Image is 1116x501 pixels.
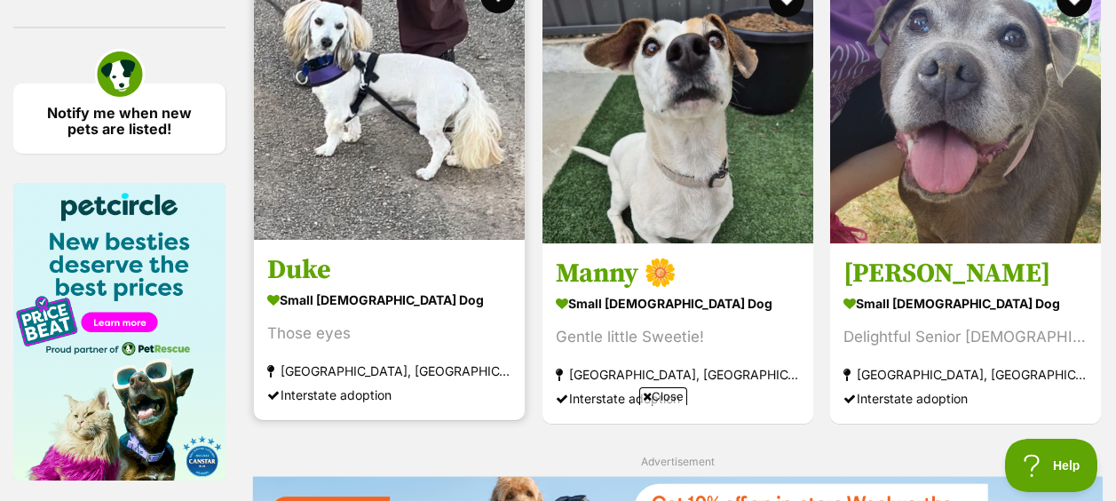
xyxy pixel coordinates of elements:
h3: Duke [267,252,511,286]
a: Notify me when new pets are listed! [13,83,226,154]
iframe: Advertisement [235,412,882,492]
strong: small [DEMOGRAPHIC_DATA] Dog [267,286,511,312]
strong: small [DEMOGRAPHIC_DATA] Dog [556,290,800,315]
a: Manny 🌼 small [DEMOGRAPHIC_DATA] Dog Gentle little Sweetie! [GEOGRAPHIC_DATA], [GEOGRAPHIC_DATA] ... [542,243,813,423]
span: Close [639,387,687,405]
strong: small [DEMOGRAPHIC_DATA] Dog [843,290,1088,315]
div: Interstate adoption [556,386,800,410]
div: Gentle little Sweetie! [556,324,800,348]
img: Pet Circle promo banner [13,183,226,481]
h3: Manny 🌼 [556,256,800,290]
div: Interstate adoption [267,382,511,406]
iframe: Help Scout Beacon - Open [1005,439,1098,492]
strong: [GEOGRAPHIC_DATA], [GEOGRAPHIC_DATA] [267,358,511,382]
strong: [GEOGRAPHIC_DATA], [GEOGRAPHIC_DATA] [843,362,1088,386]
h3: [PERSON_NAME] [843,256,1088,290]
div: Delightful Senior [DEMOGRAPHIC_DATA] [843,324,1088,348]
strong: [GEOGRAPHIC_DATA], [GEOGRAPHIC_DATA] [556,362,800,386]
div: Interstate adoption [843,386,1088,410]
div: Those eyes [267,321,511,345]
a: [PERSON_NAME] small [DEMOGRAPHIC_DATA] Dog Delightful Senior [DEMOGRAPHIC_DATA] [GEOGRAPHIC_DATA]... [830,243,1101,423]
a: Duke small [DEMOGRAPHIC_DATA] Dog Those eyes [GEOGRAPHIC_DATA], [GEOGRAPHIC_DATA] Interstate adop... [254,239,525,419]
